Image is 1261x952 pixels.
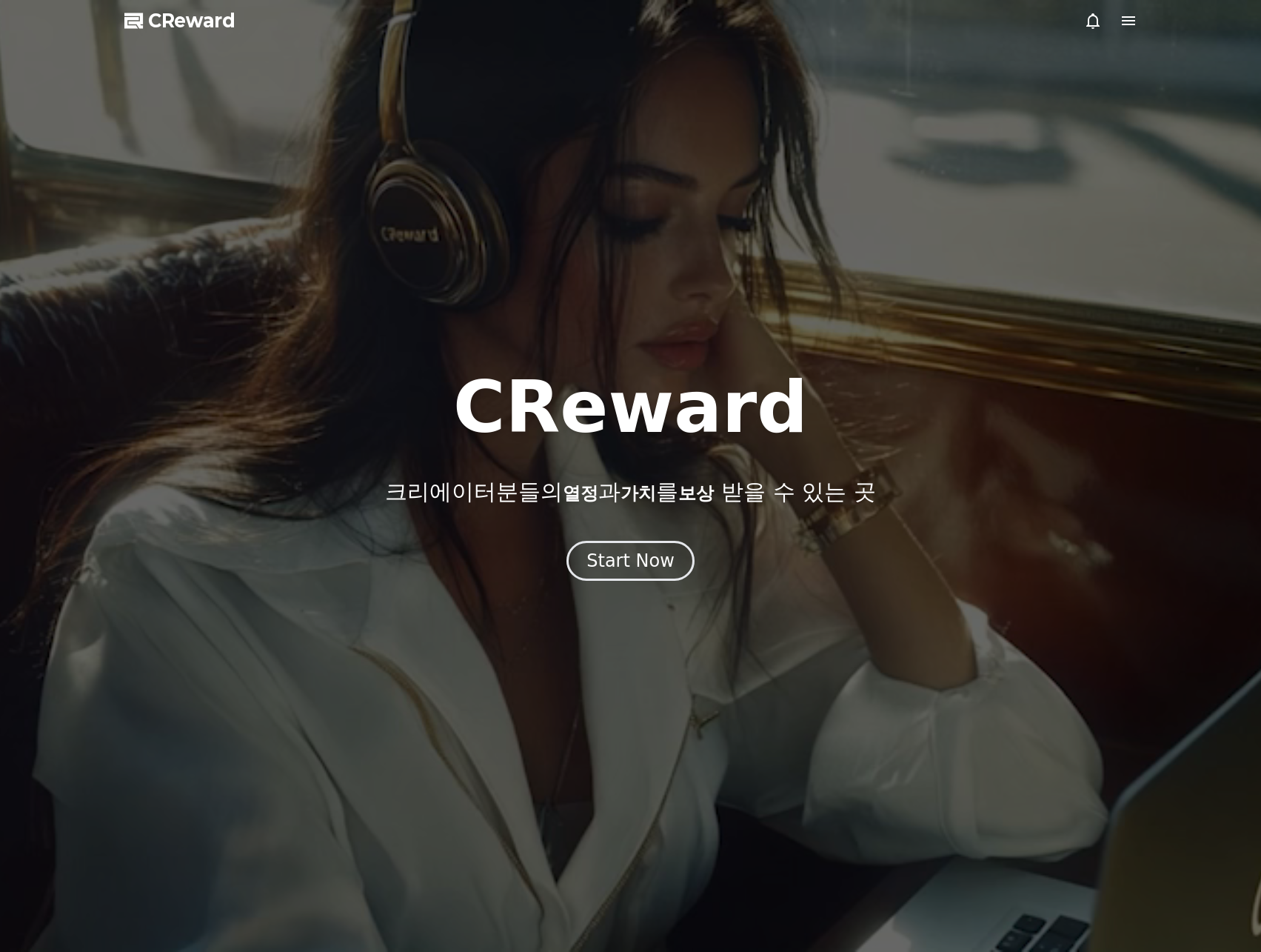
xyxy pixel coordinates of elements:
[124,9,235,33] a: CReward
[566,556,695,570] a: Start Now
[566,541,695,581] button: Start Now
[678,483,714,504] span: 보상
[563,483,598,504] span: 열정
[621,483,656,504] span: 가치
[586,549,675,573] div: Start Now
[385,479,875,505] p: 크리에이터분들의 과 를 받을 수 있는 곳
[453,372,808,443] h1: CReward
[148,9,235,33] span: CReward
